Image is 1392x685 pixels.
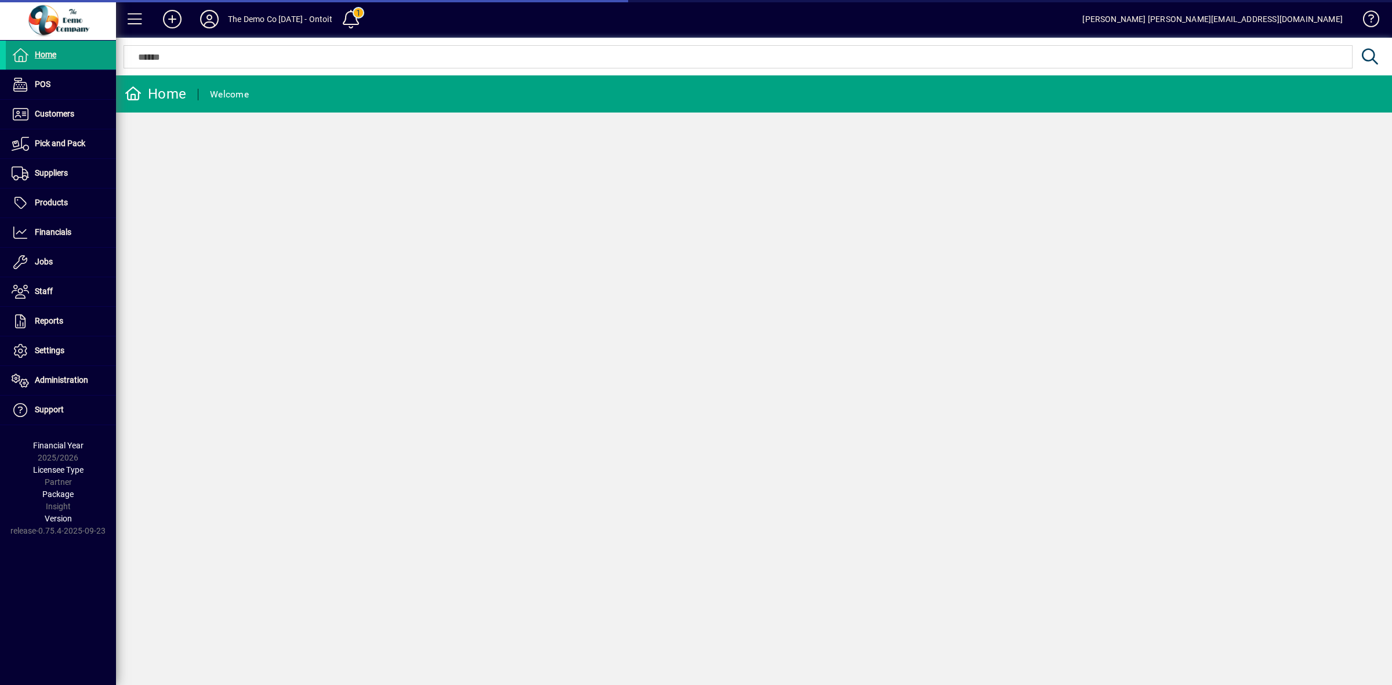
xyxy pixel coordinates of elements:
[6,129,116,158] a: Pick and Pack
[35,405,64,414] span: Support
[35,316,63,325] span: Reports
[45,514,72,523] span: Version
[35,198,68,207] span: Products
[35,139,85,148] span: Pick and Pack
[35,346,64,355] span: Settings
[6,159,116,188] a: Suppliers
[6,396,116,425] a: Support
[35,168,68,177] span: Suppliers
[35,79,50,89] span: POS
[6,248,116,277] a: Jobs
[1354,2,1377,40] a: Knowledge Base
[154,9,191,30] button: Add
[6,70,116,99] a: POS
[6,366,116,395] a: Administration
[33,441,84,450] span: Financial Year
[6,307,116,336] a: Reports
[125,85,186,103] div: Home
[35,287,53,296] span: Staff
[210,85,249,104] div: Welcome
[35,109,74,118] span: Customers
[191,9,228,30] button: Profile
[6,189,116,218] a: Products
[35,227,71,237] span: Financials
[228,10,332,28] div: The Demo Co [DATE] - Ontoit
[35,50,56,59] span: Home
[6,336,116,365] a: Settings
[1082,10,1343,28] div: [PERSON_NAME] [PERSON_NAME][EMAIL_ADDRESS][DOMAIN_NAME]
[6,218,116,247] a: Financials
[35,257,53,266] span: Jobs
[35,375,88,385] span: Administration
[6,277,116,306] a: Staff
[33,465,84,474] span: Licensee Type
[6,100,116,129] a: Customers
[42,490,74,499] span: Package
